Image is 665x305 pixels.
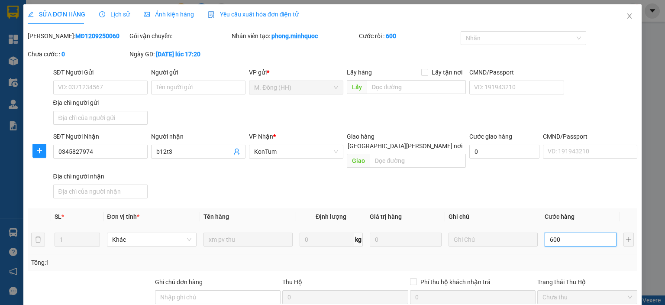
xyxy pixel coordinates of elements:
[28,11,85,18] span: SỬA ĐƠN HÀNG
[370,154,466,168] input: Dọc đường
[254,145,338,158] span: KonTum
[112,233,191,246] span: Khác
[61,51,65,58] b: 0
[156,51,200,58] b: [DATE] lúc 17:20
[367,80,466,94] input: Dọc đường
[55,213,61,220] span: SL
[282,279,302,286] span: Thu Hộ
[249,68,343,77] div: VP gửi
[203,213,229,220] span: Tên hàng
[445,208,541,225] th: Ghi chú
[99,11,130,18] span: Lịch sử
[370,213,402,220] span: Giá trị hàng
[469,68,564,77] div: CMND/Passport
[53,172,148,181] div: Địa chỉ người nhận
[155,290,281,304] input: Ghi chú đơn hàng
[543,132,637,141] div: CMND/Passport
[347,133,374,140] span: Giao hàng
[144,11,150,17] span: picture
[53,98,148,107] div: Địa chỉ người gửi
[254,81,338,94] span: M. Đông (HH)
[386,32,396,39] b: 600
[31,233,45,247] button: delete
[417,277,494,287] span: Phí thu hộ khách nhận trả
[129,31,229,41] div: Gói vận chuyển:
[542,291,632,304] span: Chưa thu
[155,279,203,286] label: Ghi chú đơn hàng
[469,133,512,140] label: Cước giao hàng
[53,68,148,77] div: SĐT Người Gửi
[53,185,148,198] input: Địa chỉ của người nhận
[354,233,363,247] span: kg
[144,11,194,18] span: Ảnh kiện hàng
[347,80,367,94] span: Lấy
[233,148,240,155] span: user-add
[28,11,34,17] span: edit
[232,31,357,41] div: Nhân viên tạo:
[347,154,370,168] span: Giao
[99,11,105,17] span: clock-circle
[33,147,46,154] span: plus
[151,132,245,141] div: Người nhận
[28,49,128,59] div: Chưa cước :
[249,133,273,140] span: VP Nhận
[428,68,466,77] span: Lấy tận nơi
[347,69,372,76] span: Lấy hàng
[208,11,299,18] span: Yêu cầu xuất hóa đơn điện tử
[203,233,293,247] input: VD: Bàn, Ghế
[537,277,637,287] div: Trạng thái Thu Hộ
[32,144,46,158] button: plus
[545,213,575,220] span: Cước hàng
[53,132,148,141] div: SĐT Người Nhận
[151,68,245,77] div: Người gửi
[31,258,257,267] div: Tổng: 1
[75,32,119,39] b: MĐ1209250060
[316,213,346,220] span: Định lượng
[344,141,466,151] span: [GEOGRAPHIC_DATA][PERSON_NAME] nơi
[370,233,442,247] input: 0
[53,111,148,125] input: Địa chỉ của người gửi
[623,233,634,247] button: plus
[129,49,229,59] div: Ngày GD:
[208,11,215,18] img: icon
[626,13,633,19] span: close
[449,233,538,247] input: Ghi Chú
[271,32,318,39] b: phong.minhquoc
[469,145,539,159] input: Cước giao hàng
[107,213,139,220] span: Đơn vị tính
[617,4,642,29] button: Close
[28,31,128,41] div: [PERSON_NAME]:
[359,31,459,41] div: Cước rồi :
